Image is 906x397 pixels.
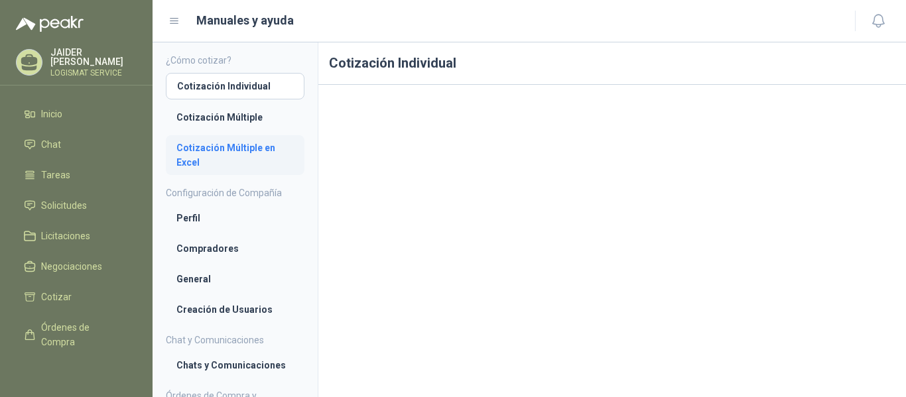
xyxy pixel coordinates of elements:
a: Chat [16,132,137,157]
a: Chats y Comunicaciones [166,353,304,378]
li: Cotización Múltiple [176,110,294,125]
a: Creación de Usuarios [166,297,304,322]
span: Licitaciones [41,229,90,243]
a: Solicitudes [16,193,137,218]
a: Órdenes de Compra [16,315,137,355]
a: Cotizar [16,284,137,310]
h4: Configuración de Compañía [166,186,304,200]
a: Inicio [16,101,137,127]
p: LOGISMAT SERVICE [50,69,137,77]
span: Solicitudes [41,198,87,213]
a: Perfil [166,205,304,231]
li: Perfil [176,211,294,225]
span: Inicio [41,107,62,121]
h4: Chat y Comunicaciones [166,333,304,347]
li: General [176,272,294,286]
span: Chat [41,137,61,152]
li: Chats y Comunicaciones [176,358,294,372]
a: Compradores [166,236,304,261]
img: Logo peakr [16,16,84,32]
span: Negociaciones [41,259,102,274]
h1: Cotización Individual [318,42,906,85]
li: Compradores [176,241,294,256]
span: Órdenes de Compra [41,320,124,349]
a: Cotización Múltiple [166,105,304,130]
a: Remisiones [16,360,137,385]
a: Cotización Individual [166,73,304,99]
a: Cotización Múltiple en Excel [166,135,304,175]
li: Cotización Individual [177,79,293,93]
li: Cotización Múltiple en Excel [176,141,294,170]
li: Creación de Usuarios [176,302,294,317]
h4: ¿Cómo cotizar? [166,53,304,68]
h1: Manuales y ayuda [196,11,294,30]
span: Cotizar [41,290,72,304]
p: JAIDER [PERSON_NAME] [50,48,137,66]
a: Licitaciones [16,223,137,249]
span: Tareas [41,168,70,182]
a: Tareas [16,162,137,188]
a: General [166,266,304,292]
a: Negociaciones [16,254,137,279]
